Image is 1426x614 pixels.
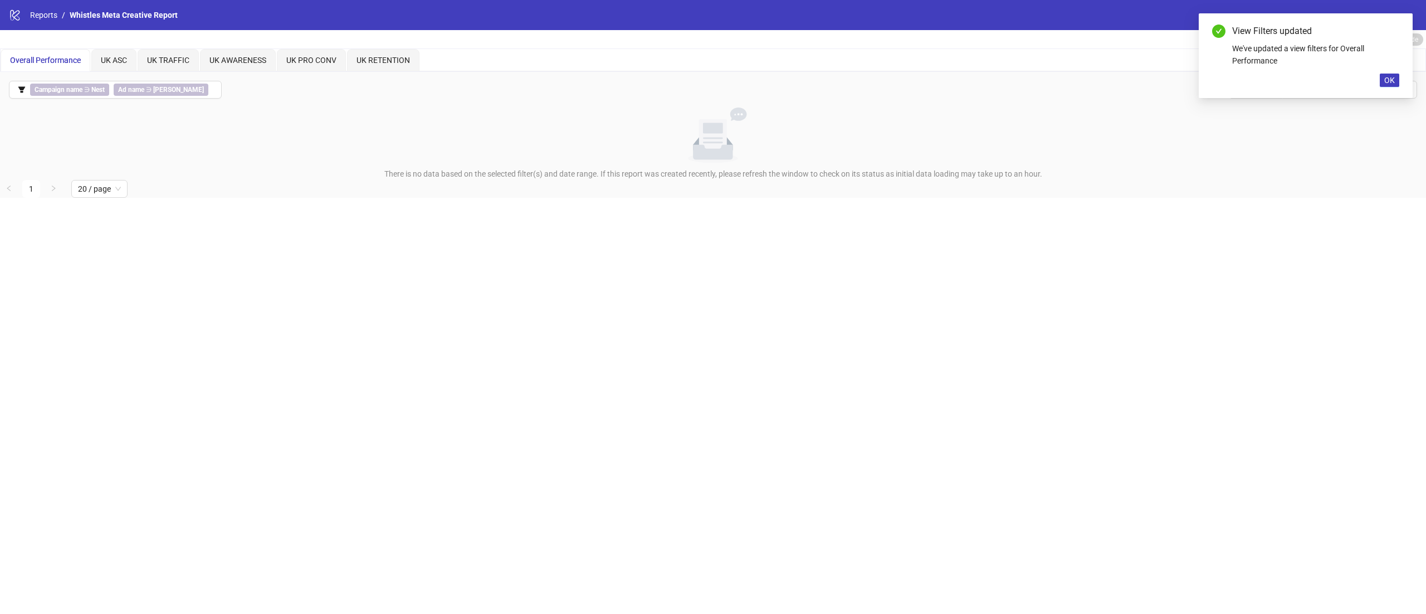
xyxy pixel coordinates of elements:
b: [PERSON_NAME] [153,86,204,94]
span: OK [1384,76,1395,85]
span: left [6,185,12,192]
span: Overall Performance [10,56,81,65]
span: UK ASC [101,56,127,65]
a: Close [1387,25,1399,37]
button: Campaign name ∋ NestAd name ∋ [PERSON_NAME] [9,81,222,99]
div: Page Size [71,180,128,198]
li: 1 [22,180,40,198]
span: right [50,185,57,192]
a: Reports [28,9,60,21]
li: / [62,9,65,21]
b: Campaign name [35,86,82,94]
b: Ad name [118,86,144,94]
span: UK PRO CONV [286,56,336,65]
span: UK TRAFFIC [147,56,189,65]
span: UK AWARENESS [209,56,266,65]
span: ∋ [114,84,208,96]
li: Next Page [45,180,62,198]
span: Whistles Meta Creative Report [70,11,178,20]
div: There is no data based on the selected filter(s) and date range. If this report was created recen... [4,168,1422,180]
span: UK RETENTION [356,56,410,65]
button: right [45,180,62,198]
div: We've updated a view filters for Overall Performance [1232,42,1399,67]
span: ∋ [30,84,109,96]
div: View Filters updated [1232,25,1399,38]
b: Nest [91,86,105,94]
span: check-circle [1212,25,1225,38]
span: 20 / page [78,181,121,197]
span: filter [18,86,26,94]
a: 1 [23,181,40,197]
button: OK [1380,74,1399,87]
